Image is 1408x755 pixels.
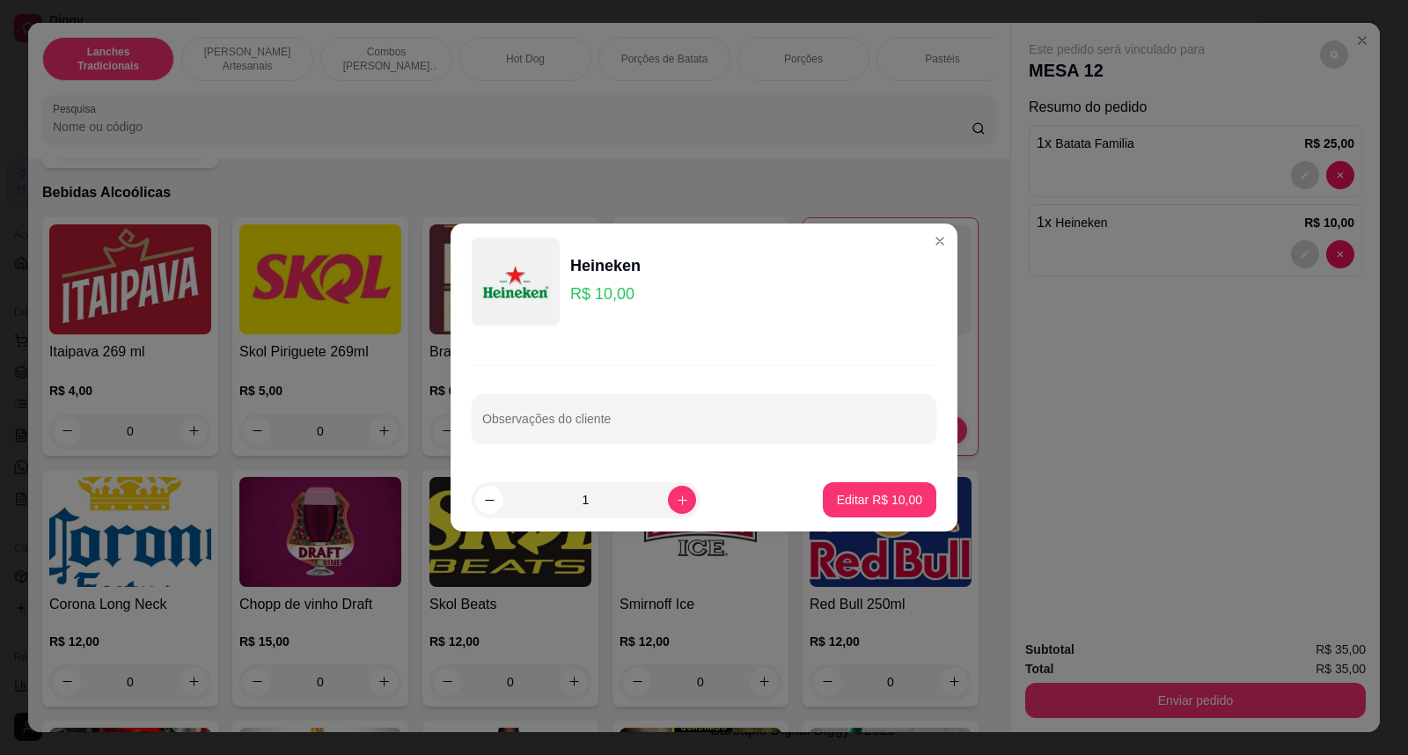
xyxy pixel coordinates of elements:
img: product-image [472,238,560,326]
div: Heineken [570,253,641,278]
p: R$ 10,00 [570,282,641,306]
input: Observações do cliente [482,417,926,435]
button: Close [926,227,954,255]
button: Editar R$ 10,00 [823,482,936,517]
button: increase-product-quantity [668,486,696,514]
p: Editar R$ 10,00 [837,491,922,509]
button: decrease-product-quantity [475,486,503,514]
